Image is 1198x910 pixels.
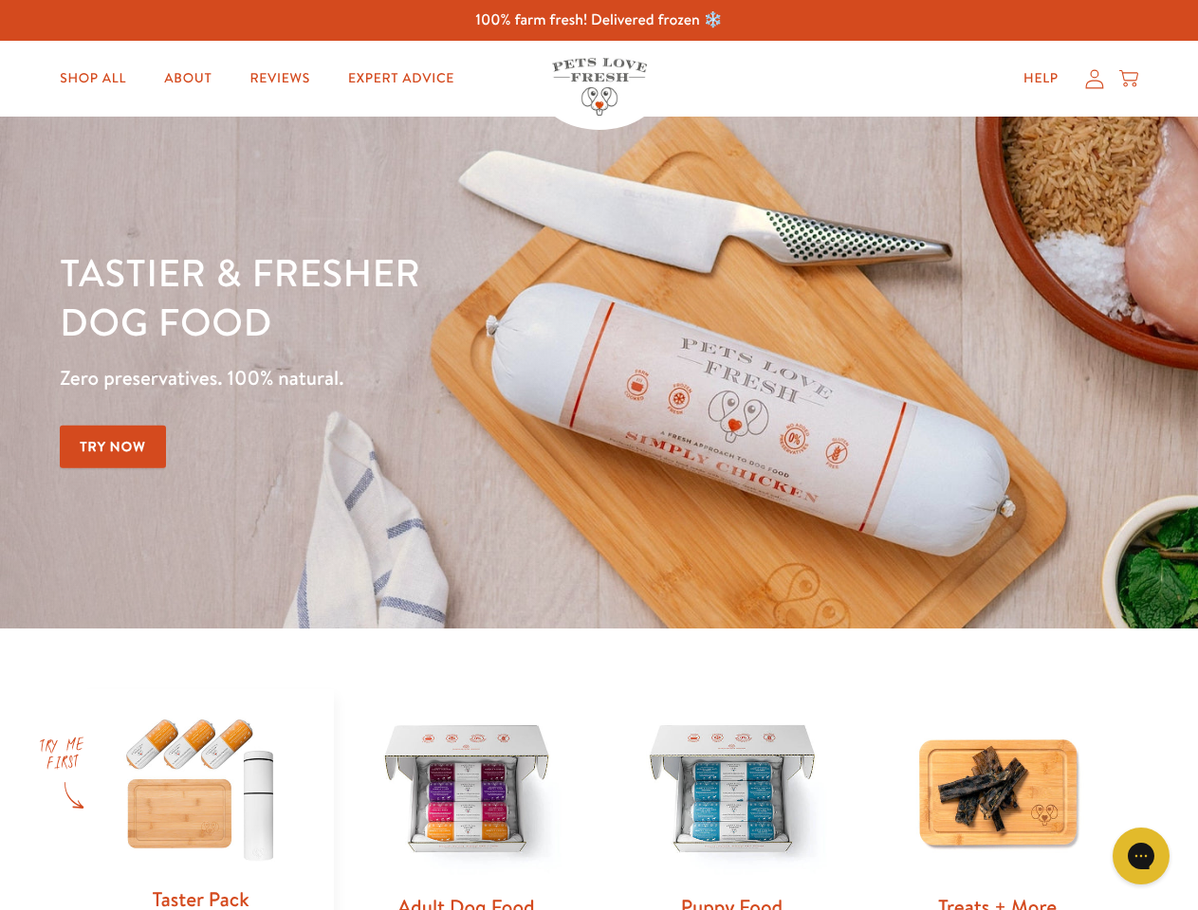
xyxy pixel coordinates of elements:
[552,58,647,116] img: Pets Love Fresh
[333,60,470,98] a: Expert Advice
[45,60,141,98] a: Shop All
[1103,821,1179,891] iframe: Gorgias live chat messenger
[1008,60,1074,98] a: Help
[60,361,779,395] p: Zero preservatives. 100% natural.
[60,426,166,468] a: Try Now
[149,60,227,98] a: About
[234,60,324,98] a: Reviews
[60,247,779,346] h1: Tastier & fresher dog food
